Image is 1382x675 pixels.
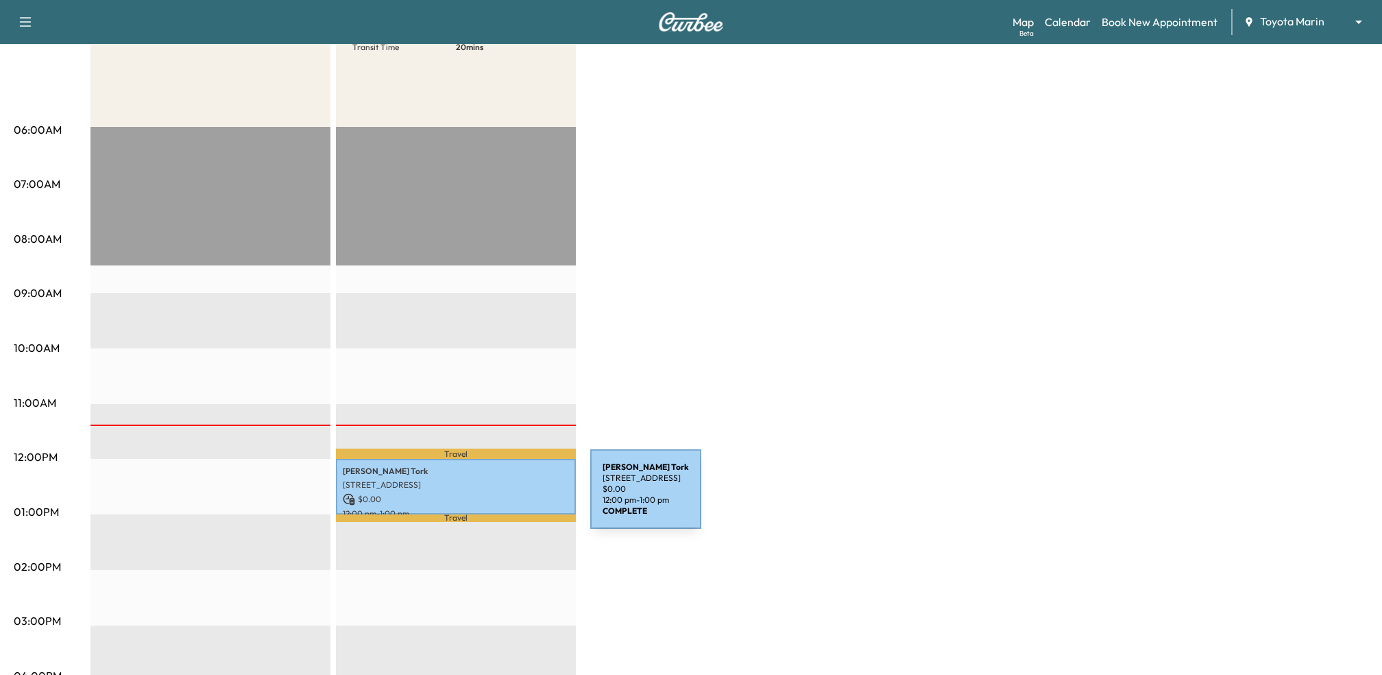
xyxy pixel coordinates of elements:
[343,508,569,519] p: 12:00 pm - 1:00 pm
[1045,14,1091,30] a: Calendar
[456,42,559,53] p: 20 mins
[658,12,724,32] img: Curbee Logo
[336,514,576,522] p: Travel
[343,466,569,477] p: [PERSON_NAME] Tork
[14,176,60,192] p: 07:00AM
[1013,14,1034,30] a: MapBeta
[1019,28,1034,38] div: Beta
[14,613,61,629] p: 03:00PM
[14,340,60,356] p: 10:00AM
[343,493,569,506] p: $ 0.00
[14,558,61,575] p: 02:00PM
[14,285,62,301] p: 09:00AM
[343,479,569,490] p: [STREET_ADDRESS]
[352,42,456,53] p: Transit Time
[1260,14,1324,29] span: Toyota Marin
[14,504,59,520] p: 01:00PM
[14,121,62,138] p: 06:00AM
[14,449,58,465] p: 12:00PM
[1102,14,1217,30] a: Book New Appointment
[14,394,56,411] p: 11:00AM
[14,230,62,247] p: 08:00AM
[336,449,576,459] p: Travel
